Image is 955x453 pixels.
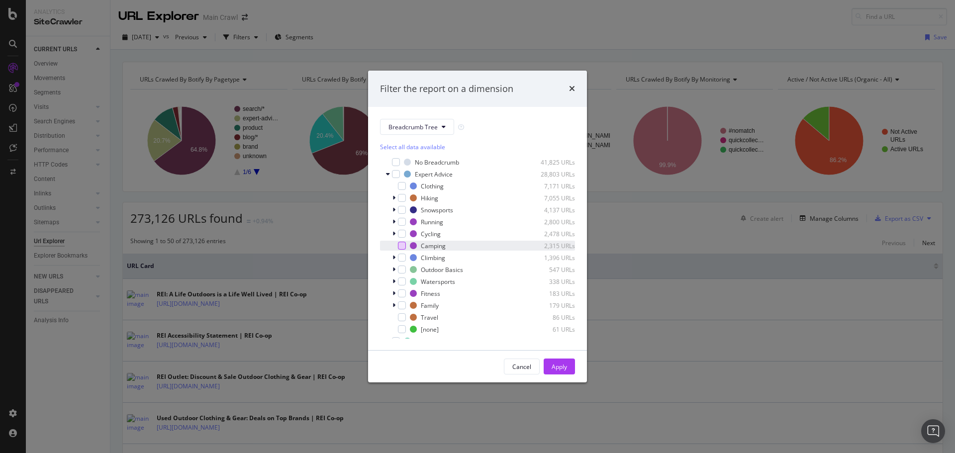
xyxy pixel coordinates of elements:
div: Filter the report on a dimension [380,83,513,95]
div: No Breadcrumb [415,158,459,167]
div: Family [421,301,439,310]
div: modal [368,71,587,383]
div: 4,137 URLs [526,206,575,214]
div: Open Intercom Messenger [921,419,945,443]
div: 61 URLs [526,325,575,334]
div: Apply [552,362,567,371]
div: Fitness [421,289,440,298]
div: 2,315 URLs [526,242,575,250]
div: Snowsports [421,206,453,214]
div: Watersports [421,277,455,286]
div: times [569,83,575,95]
div: 28,803 URLs [526,170,575,179]
div: 2,800 URLs [526,218,575,226]
button: Cancel [504,359,540,374]
div: Expert Advice [415,170,453,179]
div: Climbing [421,254,445,262]
div: 2,478 URLs [526,230,575,238]
div: Camping [421,242,446,250]
div: 183 URLs [526,289,575,298]
div: 547 URLs [526,266,575,274]
div: Clothing [421,182,444,190]
div: [none] [421,325,439,334]
button: Breadcrumb Tree [380,119,454,135]
span: Breadcrumb Tree [388,123,438,131]
div: 179 URLs [526,301,575,310]
div: Outdoor Basics [421,266,463,274]
div: 7,055 URLs [526,194,575,202]
button: Apply [544,359,575,374]
div: 1,396 URLs [526,254,575,262]
div: Travel [421,313,438,322]
div: Snowsports [415,337,447,346]
div: Select all data available [380,143,575,151]
div: 41,825 URLs [526,158,575,167]
div: Cycling [421,230,441,238]
div: 7,171 URLs [526,182,575,190]
div: 338 URLs [526,277,575,286]
div: 86 URLs [526,313,575,322]
div: 8,217 URLs [526,337,575,346]
div: Cancel [512,362,531,371]
div: Running [421,218,443,226]
div: Hiking [421,194,438,202]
